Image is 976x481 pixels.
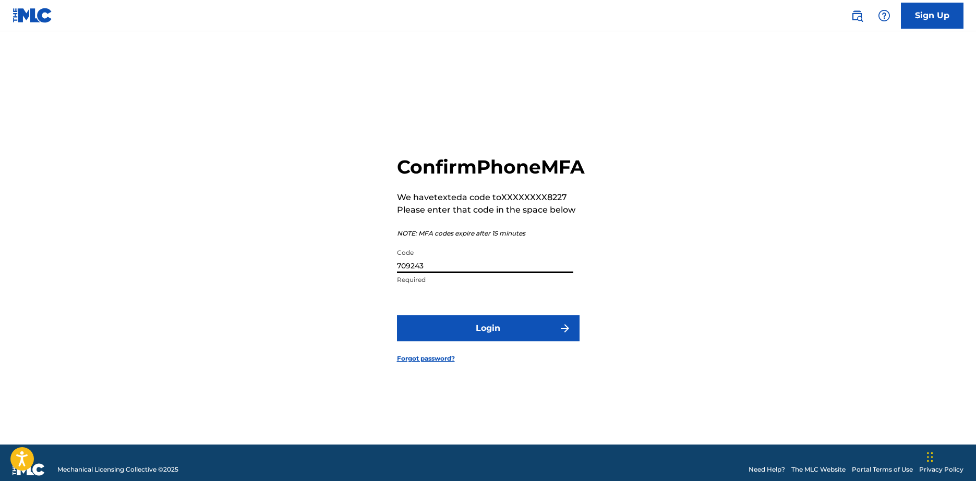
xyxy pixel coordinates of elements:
[397,275,573,285] p: Required
[397,191,585,204] p: We have texted a code to XXXXXXXX8227
[397,315,580,341] button: Login
[13,463,45,476] img: logo
[57,465,178,474] span: Mechanical Licensing Collective © 2025
[851,9,863,22] img: search
[397,229,585,238] p: NOTE: MFA codes expire after 15 minutes
[924,431,976,481] iframe: Chat Widget
[927,441,933,473] div: Drag
[919,465,963,474] a: Privacy Policy
[878,9,890,22] img: help
[397,204,585,216] p: Please enter that code in the space below
[847,5,867,26] a: Public Search
[874,5,895,26] div: Help
[397,155,585,179] h2: Confirm Phone MFA
[749,465,785,474] a: Need Help?
[852,465,913,474] a: Portal Terms of Use
[559,322,571,335] img: f7272a7cc735f4ea7f67.svg
[901,3,963,29] a: Sign Up
[13,8,53,23] img: MLC Logo
[791,465,846,474] a: The MLC Website
[397,354,455,363] a: Forgot password?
